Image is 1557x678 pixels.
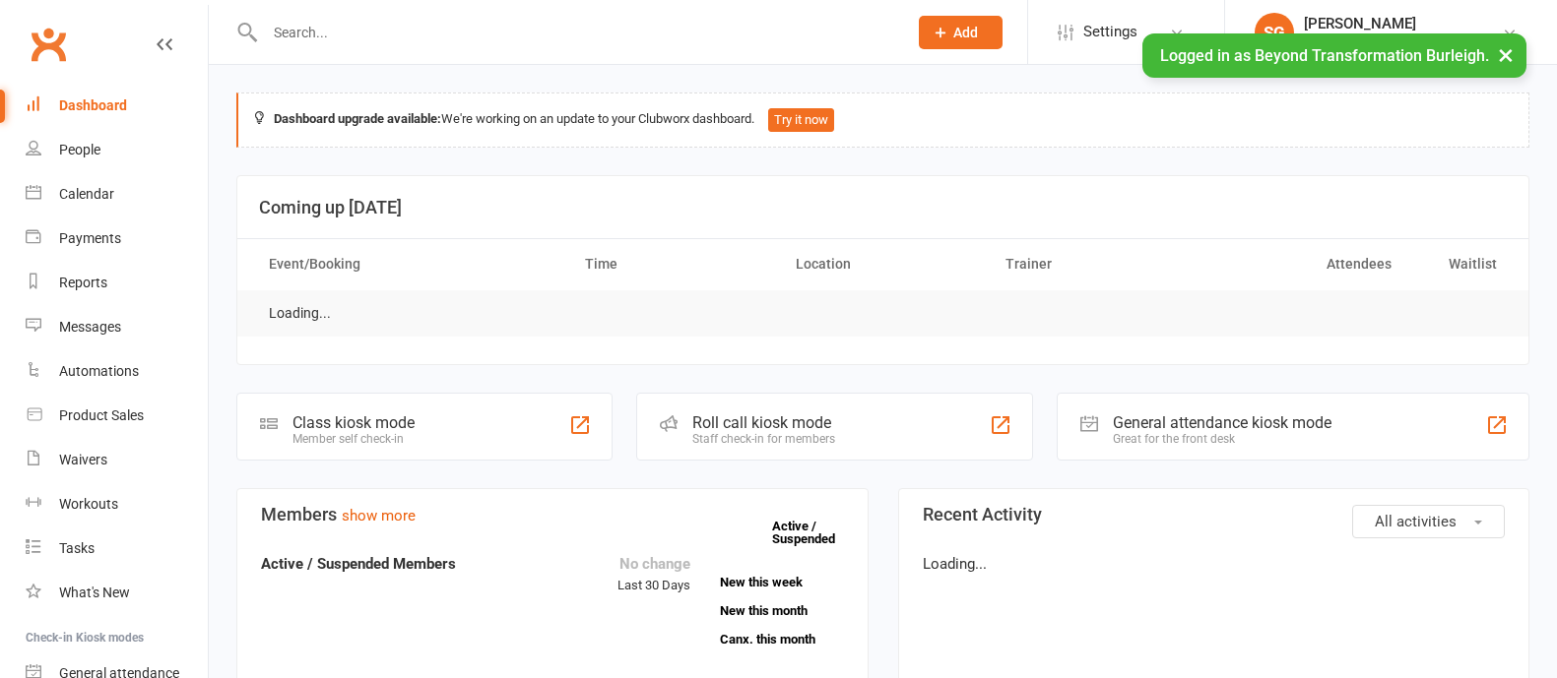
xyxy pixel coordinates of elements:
a: Workouts [26,482,208,526]
input: Search... [259,19,893,46]
a: Payments [26,216,208,261]
th: Event/Booking [251,239,567,289]
div: No change [617,552,690,576]
div: Dashboard [59,97,127,113]
a: What's New [26,571,208,615]
div: Calendar [59,186,114,202]
a: show more [342,507,416,524]
a: Product Sales [26,394,208,438]
a: Automations [26,349,208,394]
th: Waitlist [1409,239,1515,289]
a: Calendar [26,172,208,216]
th: Trainer [988,239,1199,289]
div: Great for the front desk [1113,432,1331,446]
th: Attendees [1199,239,1409,289]
h3: Members [261,505,844,524]
a: Canx. this month [720,633,843,646]
h3: Coming up [DATE] [259,198,1507,217]
div: General attendance kiosk mode [1113,413,1331,432]
a: Clubworx [24,20,73,69]
td: Loading... [251,290,349,337]
div: Reports [59,275,107,290]
div: Waivers [59,452,107,467]
span: Logged in as Beyond Transformation Burleigh. [1160,46,1489,65]
a: New this week [720,576,843,588]
th: Time [567,239,778,289]
th: Location [778,239,989,289]
span: Settings [1083,10,1137,54]
strong: Dashboard upgrade available: [274,111,441,126]
button: All activities [1352,505,1505,538]
div: Class kiosk mode [292,413,415,432]
a: Waivers [26,438,208,482]
div: [PERSON_NAME] [1304,15,1502,32]
h3: Recent Activity [923,505,1506,524]
p: Loading... [923,552,1506,576]
div: Member self check-in [292,432,415,446]
div: SG [1255,13,1294,52]
div: Staff check-in for members [692,432,835,446]
div: Messages [59,319,121,335]
div: We're working on an update to your Clubworx dashboard. [236,92,1529,148]
button: Add [919,16,1003,49]
div: What's New [59,585,130,600]
a: Active / Suspended [772,505,859,560]
a: Dashboard [26,84,208,128]
a: Tasks [26,526,208,571]
a: New this month [720,604,843,617]
button: × [1488,33,1524,76]
div: Payments [59,230,121,246]
strong: Active / Suspended Members [261,555,456,573]
a: Messages [26,305,208,349]
div: Roll call kiosk mode [692,413,835,432]
div: People [59,142,100,157]
div: Beyond Transformation Burleigh [1304,32,1502,50]
div: Tasks [59,540,95,556]
span: Add [953,25,978,40]
div: Last 30 Days [617,552,690,596]
div: Product Sales [59,407,144,423]
a: Reports [26,261,208,305]
div: Automations [59,363,139,379]
a: People [26,128,208,172]
div: Workouts [59,496,118,512]
button: Try it now [768,108,834,132]
span: All activities [1375,513,1457,530]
